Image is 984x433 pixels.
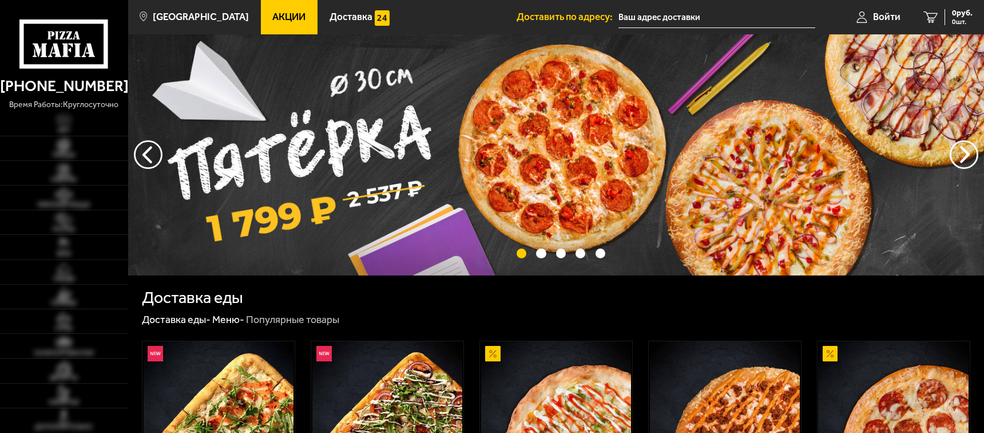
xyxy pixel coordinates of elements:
[576,249,585,258] button: точки переключения
[556,249,566,258] button: точки переключения
[330,12,372,22] span: Доставка
[142,313,211,326] a: Доставка еды-
[148,346,163,361] img: Новинка
[272,12,305,22] span: Акции
[375,10,390,26] img: 15daf4d41897b9f0e9f617042186c801.svg
[212,313,244,326] a: Меню-
[873,12,900,22] span: Войти
[316,346,332,361] img: Новинка
[246,313,339,326] div: Популярные товары
[134,140,162,169] button: следующий
[950,140,978,169] button: предыдущий
[952,18,973,25] span: 0 шт.
[536,249,546,258] button: точки переключения
[823,346,838,361] img: Акционный
[517,249,526,258] button: точки переключения
[485,346,501,361] img: Акционный
[517,12,618,22] span: Доставить по адресу:
[153,12,249,22] span: [GEOGRAPHIC_DATA]
[952,9,973,17] span: 0 руб.
[618,7,815,28] input: Ваш адрес доставки
[596,249,605,258] button: точки переключения
[142,289,243,306] h1: Доставка еды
